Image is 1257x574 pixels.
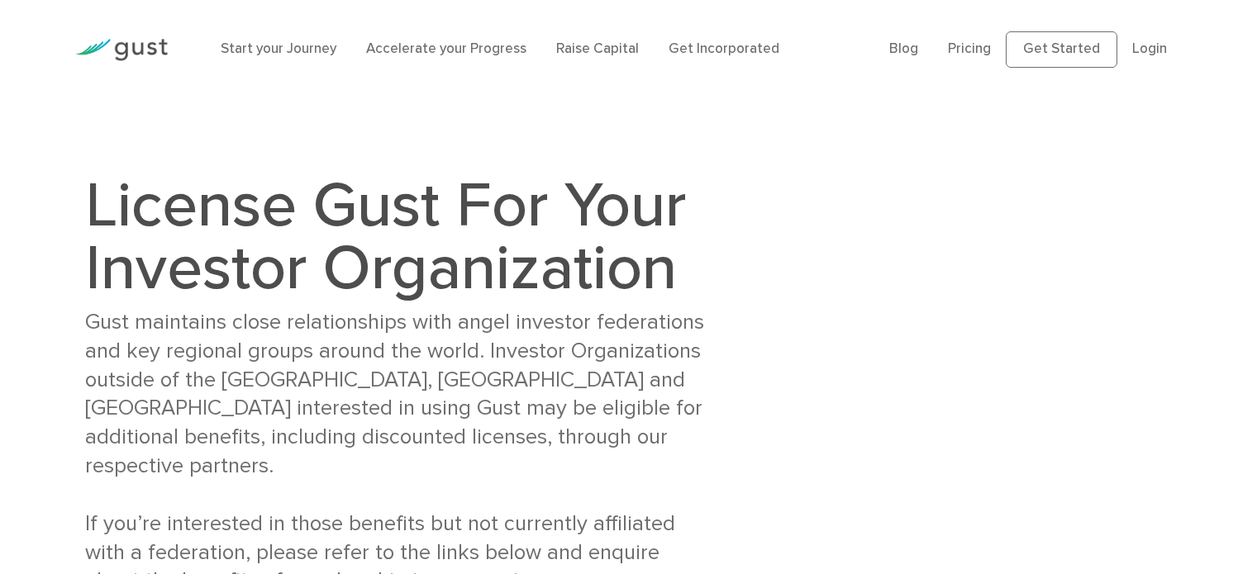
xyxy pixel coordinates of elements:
img: Gust Logo [75,39,168,61]
a: Start your Journey [221,40,336,57]
a: Get Incorporated [669,40,779,57]
a: Login [1132,40,1167,57]
a: Get Started [1006,31,1117,68]
h1: License Gust For Your Investor Organization [85,174,709,300]
a: Raise Capital [556,40,639,57]
a: Accelerate your Progress [366,40,526,57]
a: Blog [889,40,918,57]
a: Pricing [948,40,991,57]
